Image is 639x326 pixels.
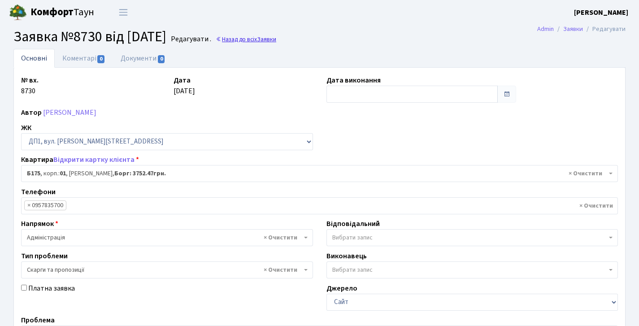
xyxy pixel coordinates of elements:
label: Тип проблеми [21,251,68,261]
li: Редагувати [583,24,626,34]
span: Вибрати запис [332,233,373,242]
label: Дата виконання [326,75,381,86]
span: Таун [30,5,94,20]
span: Адміністрація [27,233,302,242]
label: ЖК [21,122,31,133]
a: [PERSON_NAME] [574,7,628,18]
span: Видалити всі елементи [569,169,602,178]
span: × [27,201,30,210]
img: logo.png [9,4,27,22]
span: Заявка №8730 від [DATE] [13,26,166,47]
div: 8730 [14,75,167,103]
span: 0 [97,55,104,63]
b: Комфорт [30,5,74,19]
label: Телефони [21,187,56,197]
a: Документи [113,49,173,68]
a: Основні [13,49,55,68]
div: [DATE] [167,75,319,103]
label: Платна заявка [28,283,75,294]
label: № вх. [21,75,39,86]
span: Видалити всі елементи [264,233,297,242]
small: Редагувати . [169,35,211,43]
b: Б175 [27,169,40,178]
label: Автор [21,107,42,118]
span: <b>Б175</b>, корп.: <b>01</b>, Квачова Олена Вадимівна, <b>Борг: 3752.47грн.</b> [21,165,618,182]
a: Назад до всіхЗаявки [216,35,276,43]
button: Переключити навігацію [112,5,135,20]
a: Заявки [563,24,583,34]
a: [PERSON_NAME] [43,108,96,117]
span: <b>Б175</b>, корп.: <b>01</b>, Квачова Олена Вадимівна, <b>Борг: 3752.47грн.</b> [27,169,607,178]
span: 0 [158,55,165,63]
label: Напрямок [21,218,58,229]
span: Адміністрація [21,229,313,246]
span: Скарги та пропозиції [21,261,313,278]
label: Відповідальний [326,218,380,229]
a: Коментарі [55,49,113,68]
a: Відкрити картку клієнта [53,155,135,165]
b: Борг: 3752.47грн. [114,169,166,178]
b: 01 [60,169,66,178]
nav: breadcrumb [524,20,639,39]
span: Заявки [257,35,276,43]
b: [PERSON_NAME] [574,8,628,17]
li: 0957835700 [24,200,66,210]
a: Admin [537,24,554,34]
span: Видалити всі елементи [264,265,297,274]
span: Видалити всі елементи [579,201,613,210]
span: Скарги та пропозиції [27,265,302,274]
label: Виконавець [326,251,367,261]
label: Дата [174,75,191,86]
label: Квартира [21,154,139,165]
label: Проблема [21,315,55,326]
label: Джерело [326,283,357,294]
span: Вибрати запис [332,265,373,274]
